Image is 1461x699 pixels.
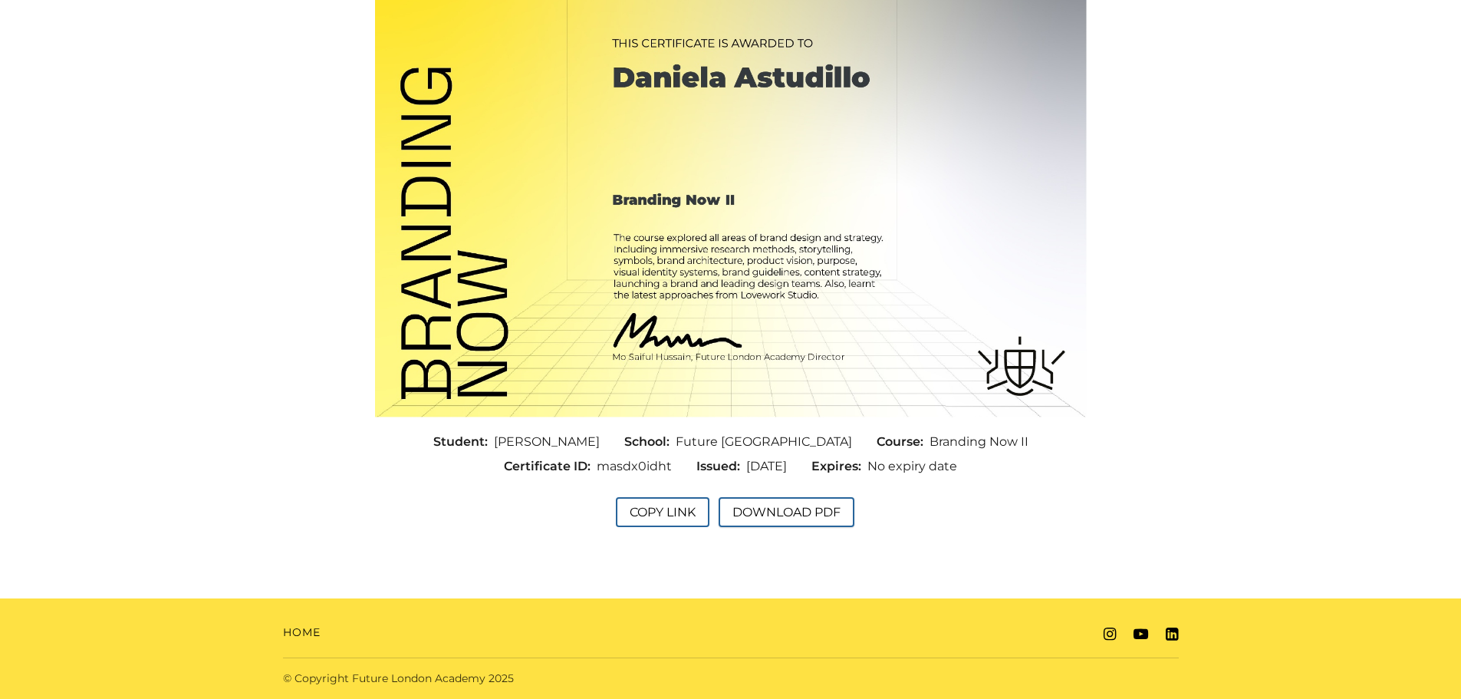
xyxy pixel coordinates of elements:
div: © Copyright Future London Academy 2025 [271,671,731,687]
span: [DATE] [746,457,787,476]
span: Branding Now II [930,433,1028,451]
span: [PERSON_NAME] [494,433,600,451]
span: Expires: [811,457,867,476]
button: Copy Link [616,497,709,527]
button: Download PDF [719,497,854,527]
span: Certificate ID: [504,457,597,476]
span: Issued: [696,457,746,476]
span: School: [624,433,676,451]
span: Course: [877,433,930,451]
span: Future [GEOGRAPHIC_DATA] [676,433,852,451]
span: masdx0idht [597,457,672,476]
span: No expiry date [867,457,957,476]
span: Student: [433,433,494,451]
a: Home [283,625,321,641]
